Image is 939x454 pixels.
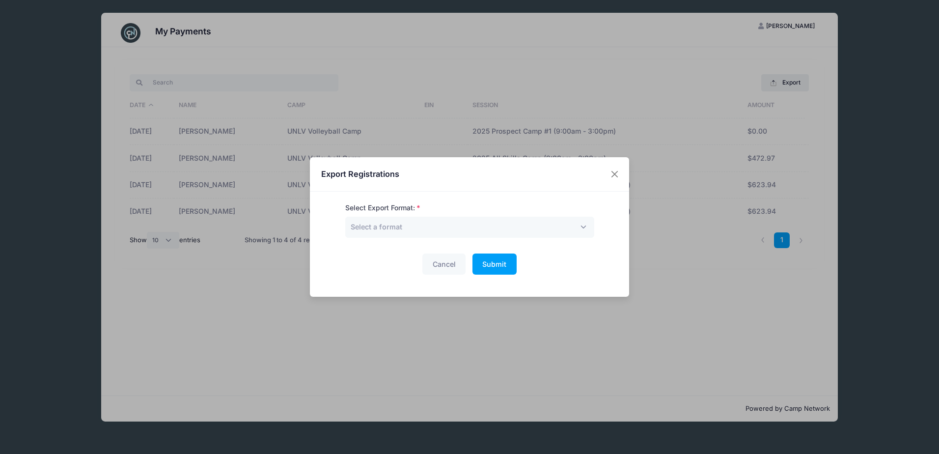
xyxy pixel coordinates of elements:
span: Select a format [351,222,402,232]
h4: Export Registrations [321,168,399,180]
button: Cancel [422,254,466,275]
button: Close [606,166,624,183]
span: Select a format [351,223,402,231]
label: Select Export Format: [345,203,420,213]
button: Submit [472,254,517,275]
span: Select a format [345,217,594,238]
span: Submit [482,260,506,268]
